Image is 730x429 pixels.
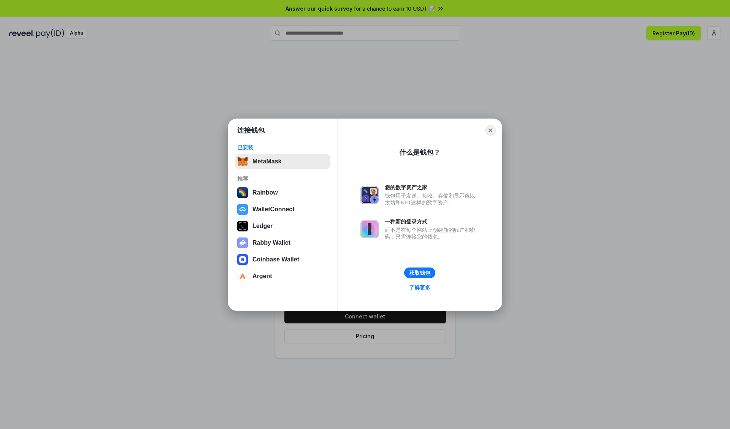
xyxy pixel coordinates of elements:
[237,237,248,248] img: svg+xml,%3Csvg%20xmlns%3D%22http%3A%2F%2Fwww.w3.org%2F2000%2Fsvg%22%20fill%3D%22none%22%20viewBox...
[237,271,248,282] img: svg+xml,%3Csvg%20width%3D%2228%22%20height%3D%2228%22%20viewBox%3D%220%200%2028%2028%22%20fill%3D...
[252,239,290,246] div: Rabby Wallet
[237,204,248,215] img: svg+xml,%3Csvg%20width%3D%2228%22%20height%3D%2228%22%20viewBox%3D%220%200%2028%2028%22%20fill%3D...
[237,175,328,182] div: 推荐
[360,186,379,204] img: svg+xml,%3Csvg%20xmlns%3D%22http%3A%2F%2Fwww.w3.org%2F2000%2Fsvg%22%20fill%3D%22none%22%20viewBox...
[385,192,479,206] div: 钱包用于发送、接收、存储和显示像以太坊和NFT这样的数字资产。
[235,154,330,169] button: MetaMask
[385,218,479,225] div: 一种新的登录方式
[405,283,435,293] a: 了解更多
[235,185,330,200] button: Rainbow
[237,144,328,151] div: 已安装
[399,148,440,157] div: 什么是钱包？
[237,254,248,265] img: svg+xml,%3Csvg%20width%3D%2228%22%20height%3D%2228%22%20viewBox%3D%220%200%2028%2028%22%20fill%3D...
[235,202,330,217] button: WalletConnect
[385,184,479,191] div: 您的数字资产之家
[237,126,265,135] h1: 连接钱包
[235,218,330,234] button: Ledger
[237,187,248,198] img: svg+xml,%3Csvg%20width%3D%22120%22%20height%3D%22120%22%20viewBox%3D%220%200%20120%20120%22%20fil...
[235,252,330,267] button: Coinbase Wallet
[235,269,330,284] button: Argent
[360,220,379,238] img: svg+xml,%3Csvg%20xmlns%3D%22http%3A%2F%2Fwww.w3.org%2F2000%2Fsvg%22%20fill%3D%22none%22%20viewBox...
[235,235,330,250] button: Rabby Wallet
[252,206,295,213] div: WalletConnect
[252,256,299,263] div: Coinbase Wallet
[409,269,430,276] div: 获取钱包
[237,156,248,167] img: svg+xml,%3Csvg%20fill%3D%22none%22%20height%3D%2233%22%20viewBox%3D%220%200%2035%2033%22%20width%...
[409,284,430,291] div: 了解更多
[385,226,479,240] div: 而不是在每个网站上创建新的账户和密码，只需连接您的钱包。
[404,268,435,278] button: 获取钱包
[252,158,281,165] div: MetaMask
[237,221,248,231] img: svg+xml,%3Csvg%20xmlns%3D%22http%3A%2F%2Fwww.w3.org%2F2000%2Fsvg%22%20width%3D%2228%22%20height%3...
[252,223,273,230] div: Ledger
[252,189,278,196] div: Rainbow
[252,273,272,280] div: Argent
[485,125,496,136] button: Close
